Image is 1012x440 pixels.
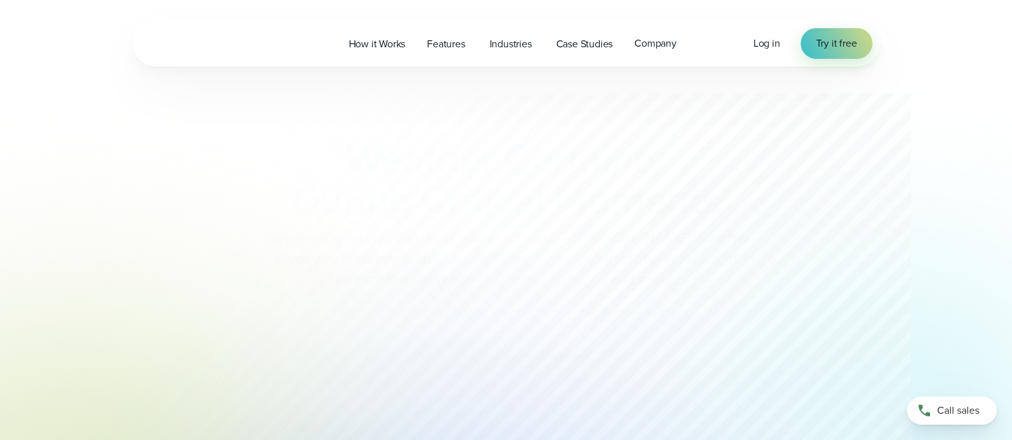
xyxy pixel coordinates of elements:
span: Company [634,36,677,51]
span: Industries [490,36,532,52]
a: Case Studies [545,31,624,57]
a: Log in [753,36,780,51]
a: How it Works [338,31,417,57]
span: Call sales [937,403,979,418]
span: How it Works [349,36,406,52]
a: Call sales [907,397,997,425]
span: Features [427,36,465,52]
span: Try it free [816,36,857,51]
span: Case Studies [556,36,613,52]
a: Try it free [801,28,872,59]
